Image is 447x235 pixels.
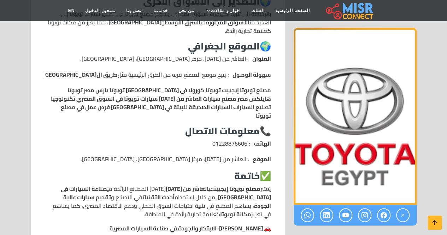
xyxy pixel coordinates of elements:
[45,10,271,35] p: بالإضافة إلى تلبية احتياجات السوق المصري، يسهم مصنع تويوتا في تصدير سيارات تويوتا إلى العديد من ف...
[45,139,271,147] li: : 01228876606
[61,183,271,202] strong: صناعة السيارات في [GEOGRAPHIC_DATA]
[45,41,271,52] h3: 🌍
[234,167,260,184] strong: خاتمة
[188,37,260,55] strong: الموقع الجغرافي
[45,54,271,63] li: : العاشر من [DATE]، مركز [GEOGRAPHIC_DATA]، [GEOGRAPHIC_DATA].
[294,28,417,205] div: 1 / 1
[166,183,208,194] strong: العاشر من [DATE]
[185,122,260,139] strong: معلومات الاتصال
[45,170,271,181] h3: ✅
[253,154,271,163] strong: الموقع
[270,4,315,17] a: الصفحة الرئيسية
[220,208,251,219] strong: مكانة تويوتا
[294,28,417,205] img: مصنع تويوتا إيجيبت
[45,154,271,163] li: : العاشر من [DATE]، مركز [GEOGRAPHIC_DATA]، [GEOGRAPHIC_DATA].
[148,4,173,17] a: خدماتنا
[173,4,199,17] a: من نحن
[326,2,373,19] img: main.misr_connect
[246,4,270,17] a: الفئات
[45,184,271,218] p: يُعتبر في [DATE] المصانع الرائدة في . من خلال استخدام في التصنيع و ، يساهم المصنع في تلبية احتياج...
[45,125,271,136] h3: 📞
[63,4,80,17] a: EN
[142,192,175,202] strong: أحدث التقنيات
[51,84,271,121] strong: مصنع تويوتا إيجيبت تويوتا كورولا في [GEOGRAPHIC_DATA] تويوتا يارس مصر تويوتا هايلكس مصر مصنع سيار...
[63,192,271,211] strong: تقديم سيارات عالية الجودة
[80,4,120,17] a: تسجيل الدخول
[45,224,271,232] p: -
[45,70,271,78] li: : يتيح موقع المصنع قربه من الطرق الرئيسية مثل وسهولة الوصول للأسواق المحلية والدولية.
[110,223,217,233] strong: الابتكار والجودة في صناعة السيارات المصرية
[233,70,271,78] strong: سهولة الوصول
[121,4,148,17] a: اتصل بنا
[211,7,241,14] span: اخبار و مقالات
[214,183,260,194] strong: مصنع تويوتا إيجيبت
[252,54,271,63] strong: العنوان
[199,4,246,17] a: اخبار و مقالات
[254,139,271,147] strong: الهاتف
[219,223,271,233] strong: 🚗 [PERSON_NAME]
